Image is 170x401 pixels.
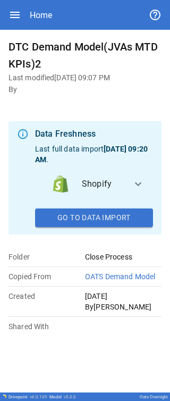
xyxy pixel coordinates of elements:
[35,165,153,203] button: data_logoShopify
[8,291,85,302] p: Created
[8,252,85,262] p: Folder
[49,395,76,399] div: Model
[8,321,85,332] p: Shared With
[30,10,52,20] div: Home
[85,302,161,312] p: By [PERSON_NAME]
[64,395,76,399] span: v 5.0.0
[140,395,168,399] div: Oats Overnight
[8,72,161,84] h6: Last modified [DATE] 09:07 PM
[35,145,148,164] b: [DATE] 09:20 AM
[85,291,161,302] p: [DATE]
[82,178,123,190] span: Shopify
[8,38,161,72] h6: DTC Demand Model(JVAs MTD KPIs)2
[8,84,161,96] h6: By
[35,208,153,228] button: Go To Data Import
[85,271,161,282] p: OATS Demand Model
[2,394,6,398] img: Drivepoint
[30,395,47,399] span: v 6.0.109
[35,128,153,140] div: Data Freshness
[85,252,161,262] p: Close Process
[8,395,47,399] div: Drivepoint
[52,176,69,193] img: data_logo
[35,144,153,165] p: Last full data import .
[132,178,144,190] span: expand_more
[8,271,85,282] p: Copied From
